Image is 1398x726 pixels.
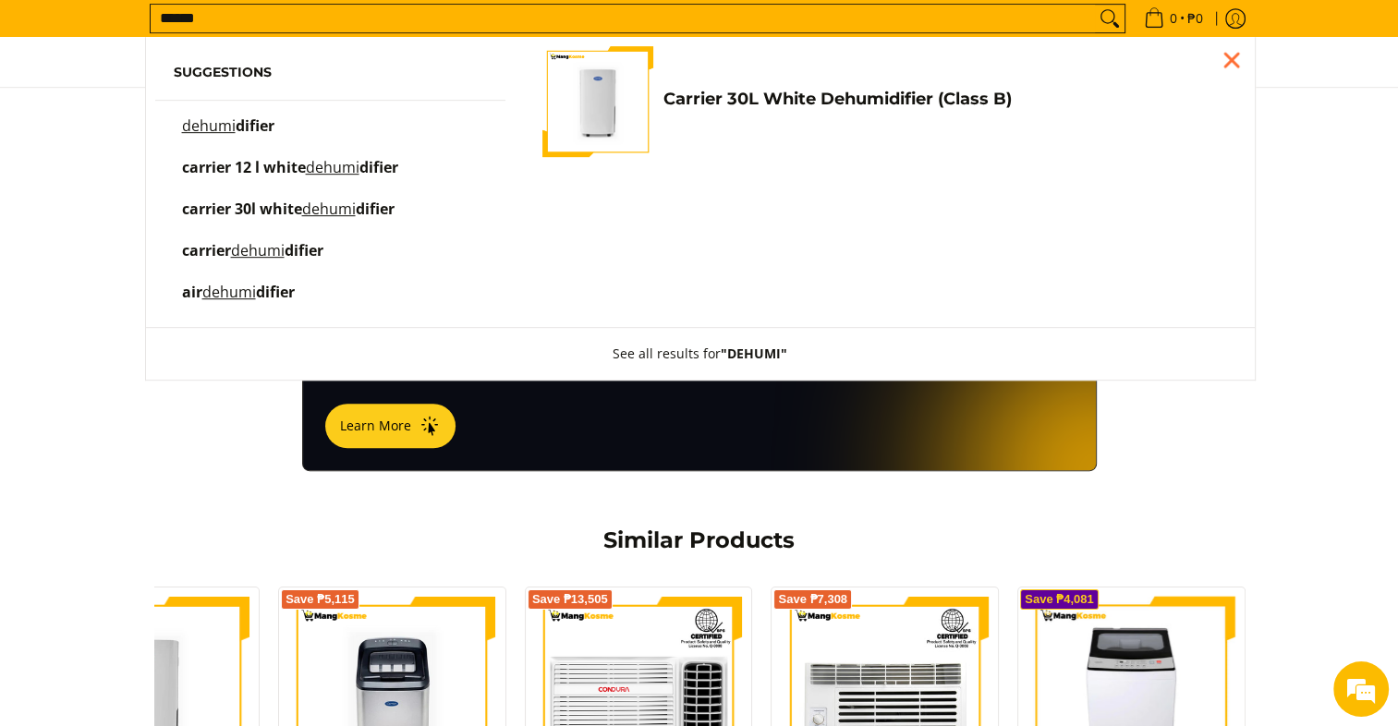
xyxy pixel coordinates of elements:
[1185,12,1206,25] span: ₱0
[306,157,359,177] mark: dehumi
[182,240,231,260] span: carrier
[174,244,488,276] a: carrier dehumidifier
[663,89,1226,110] h4: Carrier 30L White Dehumidifier (Class B)
[285,240,323,260] span: difier
[1095,5,1124,32] button: Search
[182,115,236,136] mark: dehumi
[325,404,456,448] button: Learn More
[286,594,355,605] span: Save ₱5,115
[356,199,395,219] span: difier
[182,202,395,235] p: carrier 30l white dehumidifier
[182,119,274,151] p: dehumidifier
[302,199,356,219] mark: dehumi
[174,202,488,235] a: carrier 30l white dehumidifier
[174,285,488,318] a: air dehumidifier
[182,199,302,219] span: carrier 30l white
[1025,594,1094,605] span: Save ₱4,081
[174,119,488,151] a: dehumidifier
[594,328,806,380] button: See all results for"DEHUMI"
[532,594,608,605] span: Save ₱13,505
[182,285,295,318] p: air dehumidifier
[542,46,1226,157] a: Carrier 30L White Dehumidifier (Class B) Carrier 30L White Dehumidifier (Class B)
[1167,12,1180,25] span: 0
[542,46,653,157] img: Carrier 30L White Dehumidifier (Class B)
[256,282,295,302] span: difier
[202,282,256,302] mark: dehumi
[174,65,488,81] h6: Suggestions
[182,157,306,177] span: carrier 12 l white
[778,594,847,605] span: Save ₱7,308
[182,161,398,193] p: carrier 12 l white dehumidifier
[236,115,274,136] span: difier
[182,244,323,276] p: carrier dehumidifier
[231,240,285,260] mark: dehumi
[1138,8,1209,29] span: •
[359,157,398,177] span: difier
[293,526,1106,554] h2: Similar Products
[721,345,787,362] strong: "DEHUMI"
[182,282,202,302] span: air
[174,161,488,193] a: carrier 12 l white dehumidifier
[1218,46,1246,74] div: Close pop up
